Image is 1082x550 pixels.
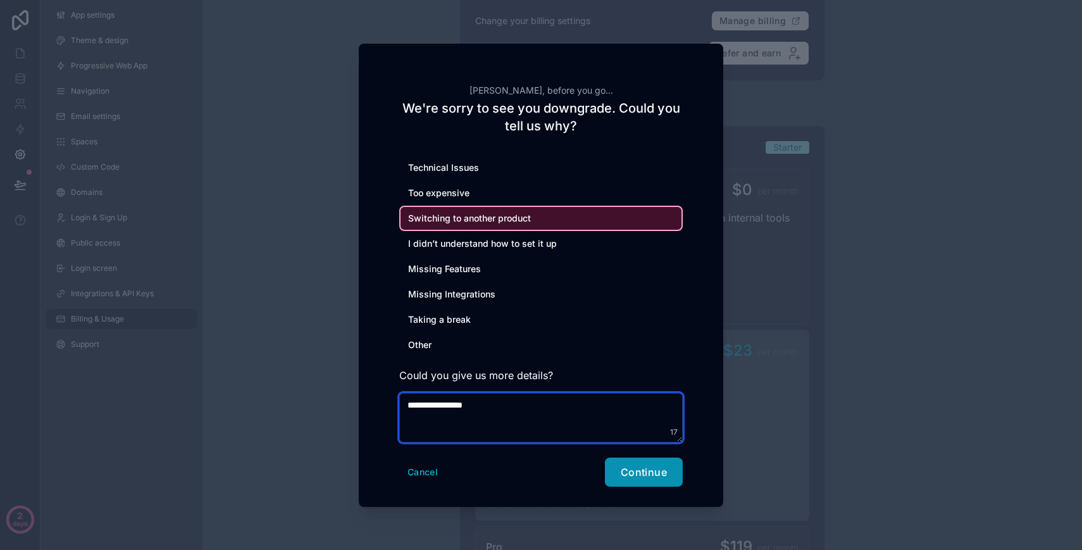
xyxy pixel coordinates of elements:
[399,307,683,332] div: Taking a break
[621,466,667,478] span: Continue
[399,180,683,206] div: Too expensive
[399,231,683,256] div: I didn’t understand how to set it up
[399,256,683,282] div: Missing Features
[399,84,683,97] h2: [PERSON_NAME], before you go...
[399,332,683,358] div: Other
[399,99,683,135] h2: We're sorry to see you downgrade. Could you tell us why?
[399,462,446,482] button: Cancel
[399,282,683,307] div: Missing Integrations
[399,155,683,180] div: Technical Issues
[399,368,683,383] h3: Could you give us more details?
[605,458,683,487] button: Continue
[399,206,683,231] div: Switching to another product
